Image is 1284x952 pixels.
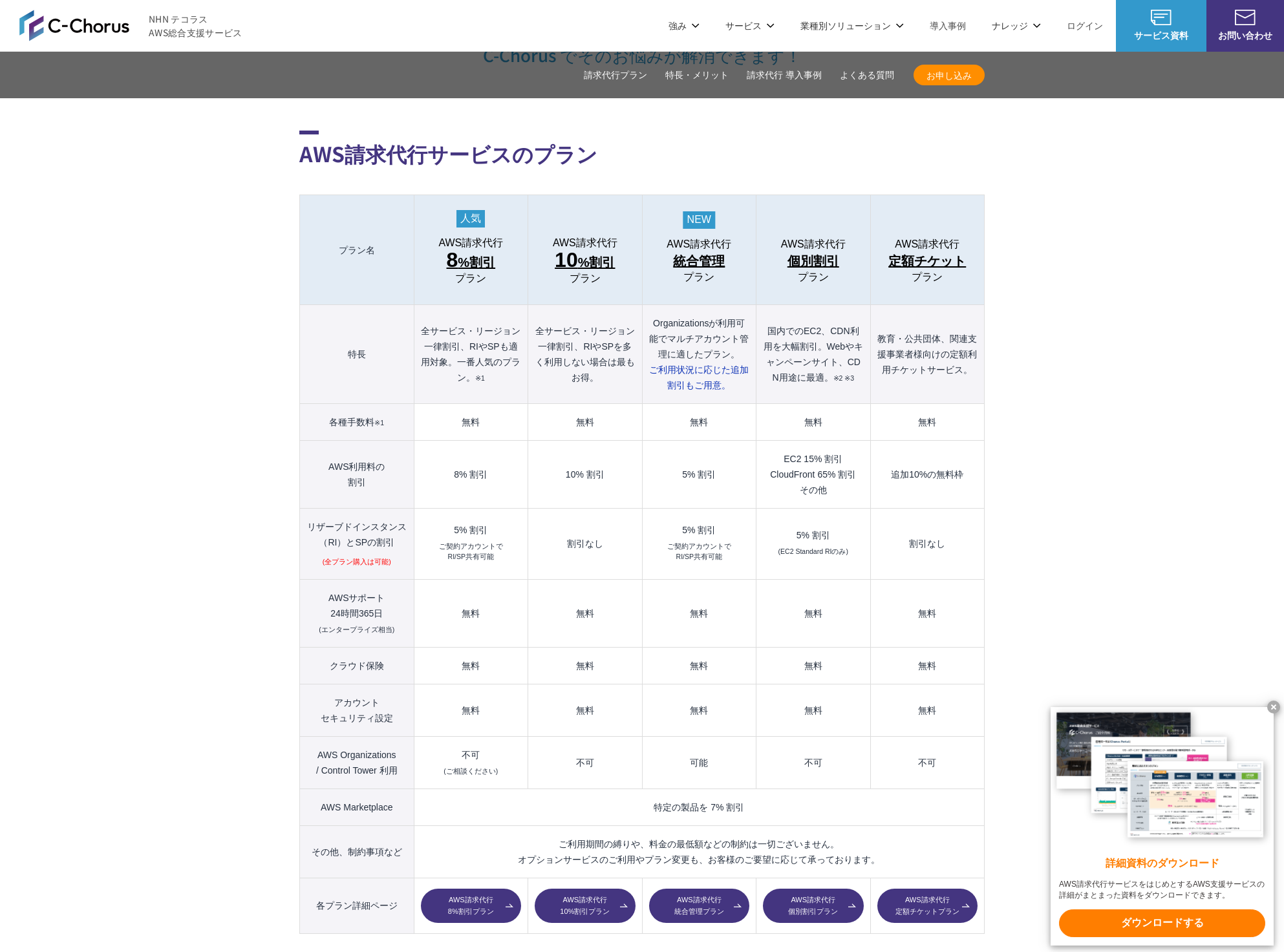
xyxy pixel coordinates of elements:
td: 可能 [642,736,756,788]
span: AWS請求代行 [781,238,846,250]
a: AWS請求代行 個別割引プラン [763,238,863,283]
a: AWS請求代行10%割引プラン [535,889,635,924]
td: 無料 [642,647,756,684]
td: 無料 [528,579,642,647]
td: 8% 割引 [414,441,528,509]
img: お問い合わせ [1235,10,1256,25]
a: お申し込み [914,65,985,85]
th: クラウド保険 [300,647,414,684]
td: 無料 [870,579,984,647]
td: 無料 [642,579,756,647]
span: %割引 [555,249,615,273]
th: 各種手数料 [300,404,414,441]
th: 全サービス・リージョン一律割引、RIやSPを多く利用しない場合は最もお得。 [528,305,642,404]
small: ※1 [475,374,485,382]
span: AWS請求代行 [553,237,617,249]
x-t: AWS請求代行サービスをはじめとするAWS支援サービスの詳細がまとまった資料をダウンロードできます。 [1059,879,1265,901]
a: 請求代行 導入事例 [747,69,822,82]
td: 無料 [414,404,528,441]
td: 無料 [642,684,756,736]
a: AWS請求代行 10%割引プラン [535,237,635,284]
td: 無料 [528,647,642,684]
td: EC2 15% 割引 CloudFront 65% 割引 その他 [756,441,870,509]
a: 詳細資料のダウンロード AWS請求代行サービスをはじめとするAWS支援サービスの詳細がまとまった資料をダウンロードできます。 ダウンロードする [1051,707,1274,946]
p: C-Chorus でそのお悩みが解消できます！ [299,19,985,66]
td: 無料 [756,579,870,647]
small: (ご相談ください) [444,767,498,775]
span: プラン [912,271,943,283]
small: ※1 [374,419,384,427]
th: プラン名 [300,195,414,305]
span: AWS請求代行 [895,238,959,250]
td: 無料 [642,404,756,441]
td: 不可 [756,736,870,788]
th: 国内でのEC2、CDN利用を大幅割引。Webやキャンペーンサイト、CDN用途に最適。 [756,305,870,404]
td: 5% 割引 [642,441,756,509]
td: 追加10%の無料枠 [870,441,984,509]
th: リザーブドインスタンス （RI）とSPの割引 [300,509,414,580]
span: ご利用状況に応じた [649,365,749,390]
a: AWS請求代行 定額チケットプラン [877,238,978,283]
a: AWS請求代行 統合管理プラン [649,238,749,283]
span: AWS請求代行 [438,237,503,249]
span: 個別割引 [787,251,839,271]
td: 特定の製品を 7% 割引 [414,788,984,825]
span: 10 [555,248,578,271]
th: AWS Marketplace [300,788,414,825]
small: (EC2 Standard RIのみ) [778,547,848,557]
td: 無料 [756,647,870,684]
th: その他、制約事項など [300,825,414,878]
td: 不可 [528,736,642,788]
th: 特長 [300,305,414,404]
th: 全サービス・リージョン一律割引、RIやSPも適用対象。一番人気のプラン。 [414,305,528,404]
a: 特長・メリット [665,69,729,82]
td: 無料 [756,684,870,736]
td: 無料 [414,579,528,647]
span: AWS請求代行 [667,238,731,250]
td: 無料 [414,684,528,736]
span: お申し込み [914,69,985,82]
td: 無料 [870,404,984,441]
th: アカウント セキュリティ設定 [300,684,414,736]
th: 各プラン詳細ページ [300,878,414,934]
a: AWS請求代行個別割引プラン [763,889,863,924]
img: AWS総合支援サービス C-Chorus [19,10,129,41]
td: 割引なし [528,509,642,580]
small: ご契約アカウントで RI/SP共有可能 [439,542,503,562]
a: AWS請求代行8%割引プラン [421,889,521,924]
a: AWS請求代行 8%割引 プラン [421,237,521,284]
img: AWS総合支援サービス C-Chorus サービス資料 [1151,10,1172,25]
span: %割引 [447,249,496,273]
p: 業種別ソリューション [800,19,904,32]
th: AWS Organizations / Control Tower 利用 [300,736,414,788]
th: AWS利用料の 割引 [300,441,414,509]
x-t: ダウンロードする [1059,909,1265,937]
small: (エンタープライズ相当) [319,626,394,633]
a: AWS請求代行定額チケットプラン [877,889,978,924]
span: お問い合わせ [1206,28,1284,42]
small: (全プラン購入は可能) [323,557,391,567]
span: 統合管理 [673,251,725,271]
span: プラン [798,271,829,283]
td: 無料 [528,684,642,736]
td: 無料 [528,404,642,441]
span: 8 [447,248,458,271]
p: ナレッジ [992,19,1041,32]
div: 5% 割引 [649,525,749,534]
td: 無料 [414,647,528,684]
p: 強み [669,19,700,32]
a: 導入事例 [930,19,966,32]
td: 無料 [870,647,984,684]
td: 10% 割引 [528,441,642,509]
span: プラン [455,273,486,284]
th: Organizationsが利用可能でマルチアカウント管理に適したプラン。 [642,305,756,404]
a: 請求代行プラン [584,69,647,82]
p: サービス [725,19,775,32]
span: NHN テコラス AWS総合支援サービス [149,12,242,39]
td: 不可 [414,736,528,788]
div: 5% 割引 [763,531,863,540]
span: プラン [683,271,714,283]
small: ご契約アカウントで RI/SP共有可能 [667,542,731,562]
x-t: 詳細資料のダウンロード [1059,856,1265,871]
td: 無料 [756,404,870,441]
